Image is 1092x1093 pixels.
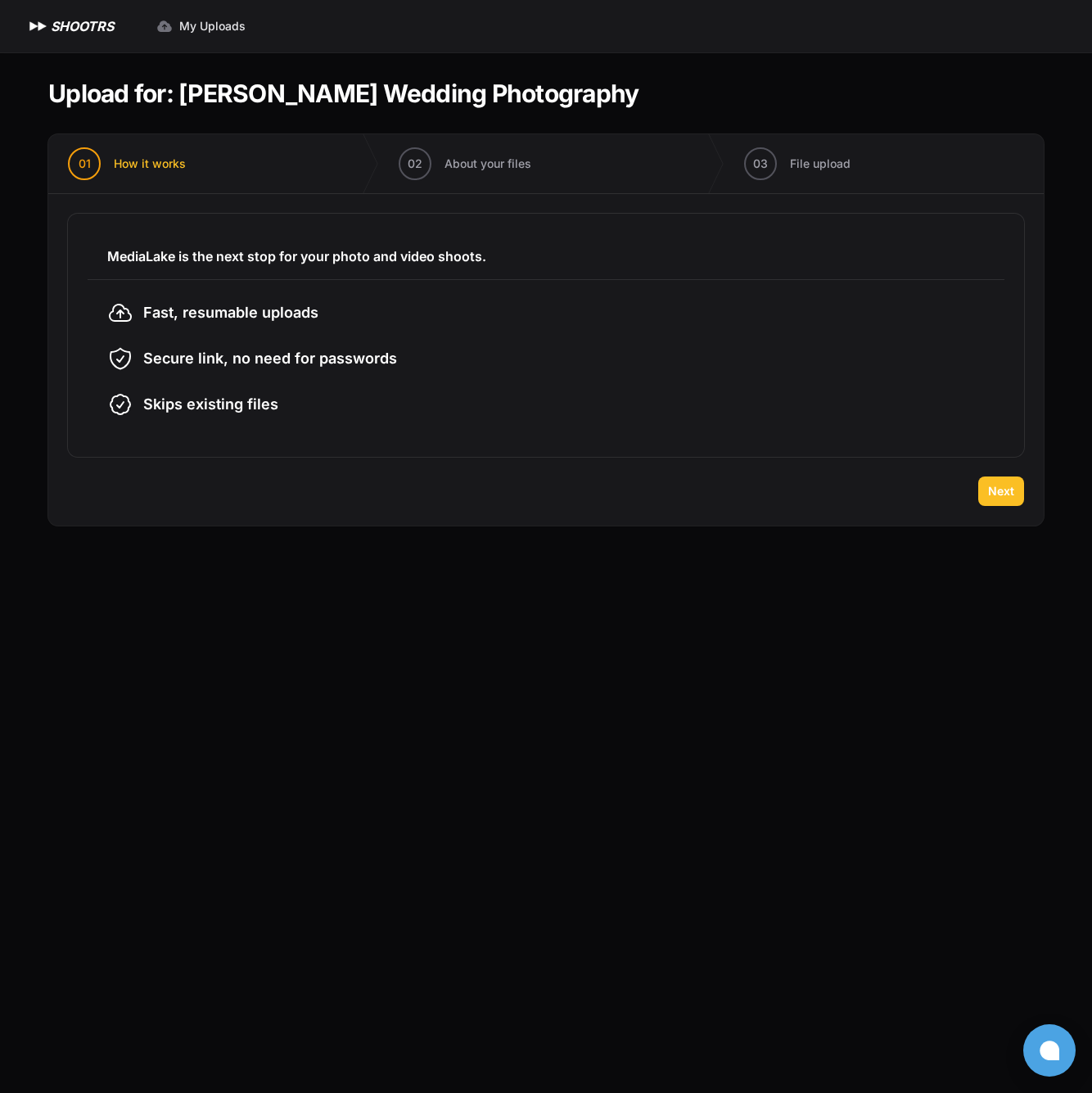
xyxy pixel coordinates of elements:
[379,134,551,193] button: 02 About your files
[107,246,985,266] h3: MediaLake is the next stop for your photo and video shoots.
[48,79,639,108] h1: Upload for: [PERSON_NAME] Wedding Photography
[26,16,114,36] a: SHOOTRS SHOOTRS
[147,11,255,41] a: My Uploads
[143,301,318,324] span: Fast, resumable uploads
[48,134,205,193] button: 01 How it works
[143,393,278,416] span: Skips existing files
[753,156,768,172] span: 03
[988,483,1014,499] span: Next
[179,18,246,34] span: My Uploads
[408,156,422,172] span: 02
[79,156,91,172] span: 01
[51,16,114,36] h1: SHOOTRS
[978,476,1024,506] button: Next
[724,134,870,193] button: 03 File upload
[790,156,851,172] span: File upload
[143,347,397,370] span: Secure link, no need for passwords
[26,16,51,36] img: SHOOTRS
[444,156,531,172] span: About your files
[1023,1024,1076,1077] button: Open chat window
[114,156,186,172] span: How it works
